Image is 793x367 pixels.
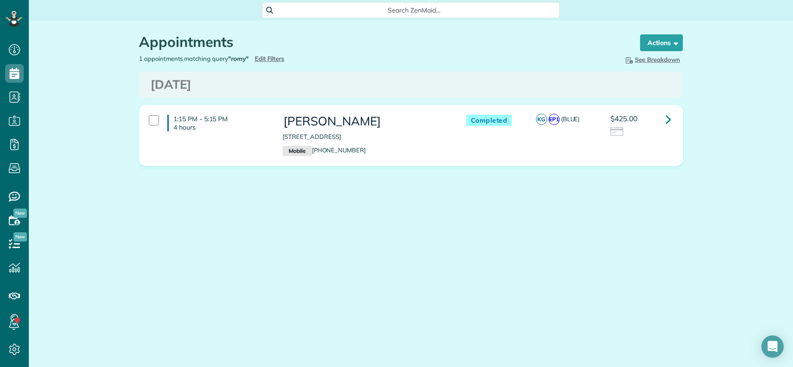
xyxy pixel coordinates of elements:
span: New [13,209,27,218]
span: KG [536,114,547,125]
span: $425.00 [610,114,637,123]
h3: [PERSON_NAME] [283,115,447,128]
span: (BLUE) [561,115,580,123]
button: Actions [640,34,683,51]
button: See Breakdown [621,54,683,65]
span: EP1 [548,114,560,125]
div: Open Intercom Messenger [761,335,784,358]
h3: [DATE] [151,78,671,92]
p: [STREET_ADDRESS] [283,132,447,141]
div: 1 appointments matching query [132,54,411,63]
h1: Appointments [139,34,622,50]
strong: "romy" [228,55,249,62]
img: icon_credit_card_neutral-3d9a980bd25ce6dbb0f2033d7200983694762465c175678fcbc2d8f4bc43548e.png [610,127,624,138]
span: New [13,232,27,242]
p: 4 hours [173,123,269,131]
span: Completed [466,115,512,126]
a: Mobile[PHONE_NUMBER] [283,146,366,154]
span: See Breakdown [624,56,680,63]
h4: 1:15 PM - 5:15 PM [167,115,269,131]
small: Mobile [283,146,311,156]
a: Edit Filters [255,55,285,62]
